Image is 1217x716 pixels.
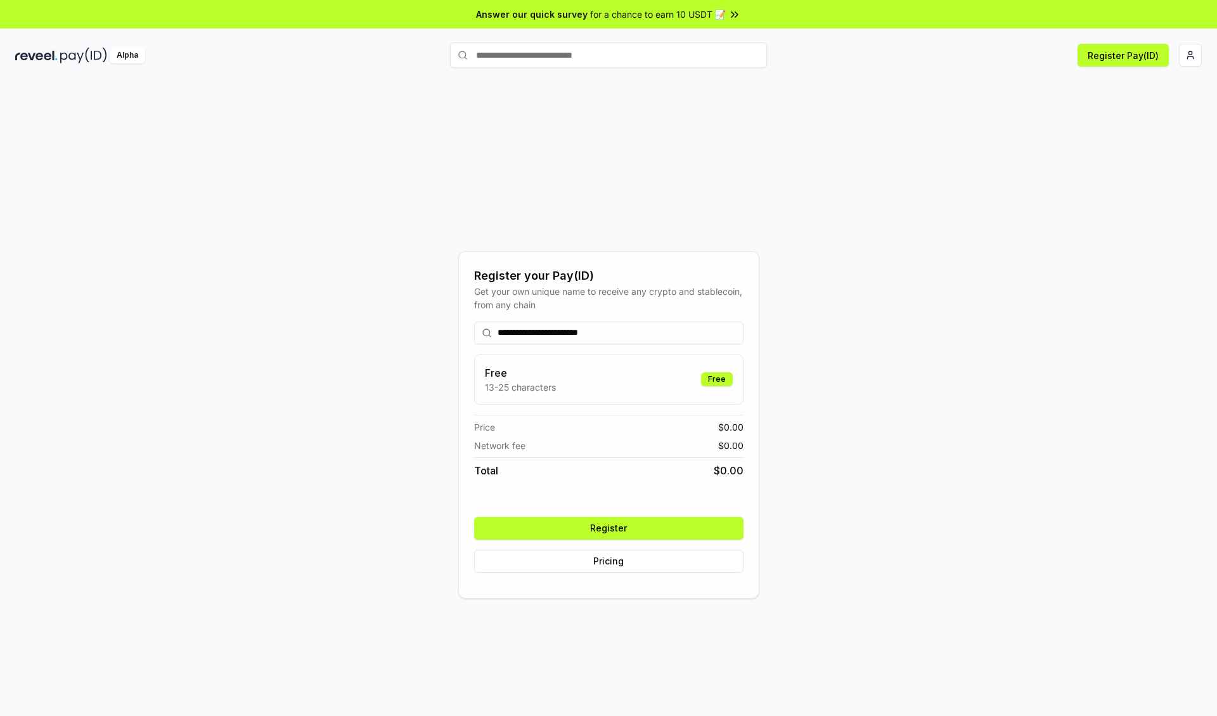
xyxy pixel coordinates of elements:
[590,8,726,21] span: for a chance to earn 10 USDT 📝
[485,365,556,381] h3: Free
[474,463,498,478] span: Total
[1078,44,1169,67] button: Register Pay(ID)
[476,8,588,21] span: Answer our quick survey
[474,439,525,452] span: Network fee
[15,48,58,63] img: reveel_dark
[718,439,744,452] span: $ 0.00
[474,550,744,573] button: Pricing
[60,48,107,63] img: pay_id
[718,420,744,434] span: $ 0.00
[474,285,744,311] div: Get your own unique name to receive any crypto and stablecoin, from any chain
[701,372,733,386] div: Free
[474,517,744,540] button: Register
[474,420,495,434] span: Price
[110,48,145,63] div: Alpha
[474,267,744,285] div: Register your Pay(ID)
[485,381,556,394] p: 13-25 characters
[714,463,744,478] span: $ 0.00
